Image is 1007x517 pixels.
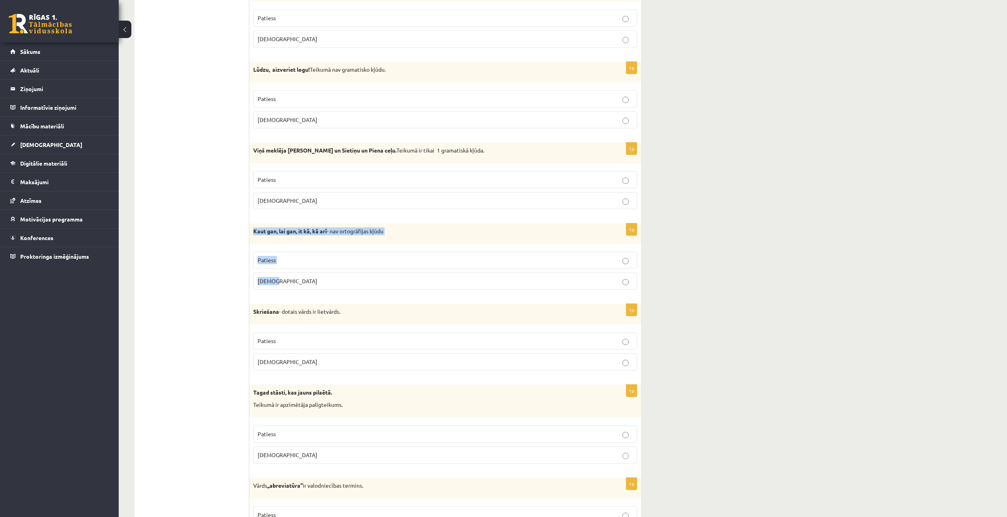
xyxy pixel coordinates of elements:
p: 1p [626,477,637,490]
p: 1p [626,223,637,236]
input: [DEMOGRAPHIC_DATA] [622,360,629,366]
p: - dotais vārds ir lietvārds. [253,308,597,316]
p: 1p [626,61,637,74]
p: Teikumā ir tikai 1 gramatiskā kļūda. [253,147,597,155]
span: [DEMOGRAPHIC_DATA] [20,141,82,148]
strong: Viņš meklēja [PERSON_NAME] un Sietiņu un Piena ceļu. [253,147,396,154]
strong: Skriešana [253,308,279,315]
span: Motivācijas programma [20,216,83,223]
span: [DEMOGRAPHIC_DATA] [258,35,317,42]
strong: Lūdzu, aizveriet logu! [253,66,310,73]
strong: ,,abreviatūra’’ [267,482,303,489]
legend: Maksājumi [20,173,109,191]
span: [DEMOGRAPHIC_DATA] [258,197,317,204]
span: Aktuāli [20,67,39,74]
legend: Ziņojumi [20,80,109,98]
p: Teikumā nav gramatisko kļūdu. [253,66,597,74]
p: 1p [626,142,637,155]
input: Patiess [622,432,629,438]
span: Patiess [258,337,276,344]
legend: Informatīvie ziņojumi [20,98,109,116]
input: Patiess [622,16,629,22]
a: Proktoringa izmēģinājums [10,247,109,265]
input: [DEMOGRAPHIC_DATA] [622,453,629,459]
a: Digitālie materiāli [10,154,109,172]
input: [DEMOGRAPHIC_DATA] [622,118,629,124]
a: Aktuāli [10,61,109,79]
span: Konferences [20,234,53,241]
a: Konferences [10,229,109,247]
span: [DEMOGRAPHIC_DATA] [258,116,317,123]
a: Ziņojumi [10,80,109,98]
p: Vārds ir valodniecības termins. [253,482,597,490]
input: Patiess [622,97,629,103]
input: [DEMOGRAPHIC_DATA] [622,198,629,205]
a: Atzīmes [10,191,109,210]
input: Patiess [622,258,629,264]
a: Informatīvie ziņojumi [10,98,109,116]
span: Sākums [20,48,40,55]
span: Mācību materiāli [20,122,64,130]
strong: Tagad stāsti, kas jauns pilsētā. [253,389,332,396]
span: Patiess [258,95,276,102]
input: Patiess [622,339,629,345]
p: - nav ortogrāfijas kļūdu [253,227,597,235]
a: Rīgas 1. Tālmācības vidusskola [9,14,72,34]
a: Maksājumi [10,173,109,191]
input: [DEMOGRAPHIC_DATA] [622,279,629,285]
a: [DEMOGRAPHIC_DATA] [10,135,109,154]
span: Patiess [258,176,276,183]
a: Mācību materiāli [10,117,109,135]
a: Motivācijas programma [10,210,109,228]
p: 1p [626,384,637,397]
p: 1p [626,303,637,316]
span: Patiess [258,256,276,263]
p: Teikumā ir apzīmētāja palīgteikums. [253,401,597,409]
span: Patiess [258,14,276,21]
strong: Kaut gan, lai gan, it kā, kā arī [253,227,327,235]
a: Sākums [10,42,109,61]
input: Patiess [622,177,629,184]
span: Proktoringa izmēģinājums [20,253,89,260]
span: [DEMOGRAPHIC_DATA] [258,358,317,365]
span: Digitālie materiāli [20,160,67,167]
span: [DEMOGRAPHIC_DATA] [258,277,317,284]
span: Patiess [258,430,276,437]
span: Atzīmes [20,197,42,204]
input: [DEMOGRAPHIC_DATA] [622,37,629,43]
span: [DEMOGRAPHIC_DATA] [258,451,317,458]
